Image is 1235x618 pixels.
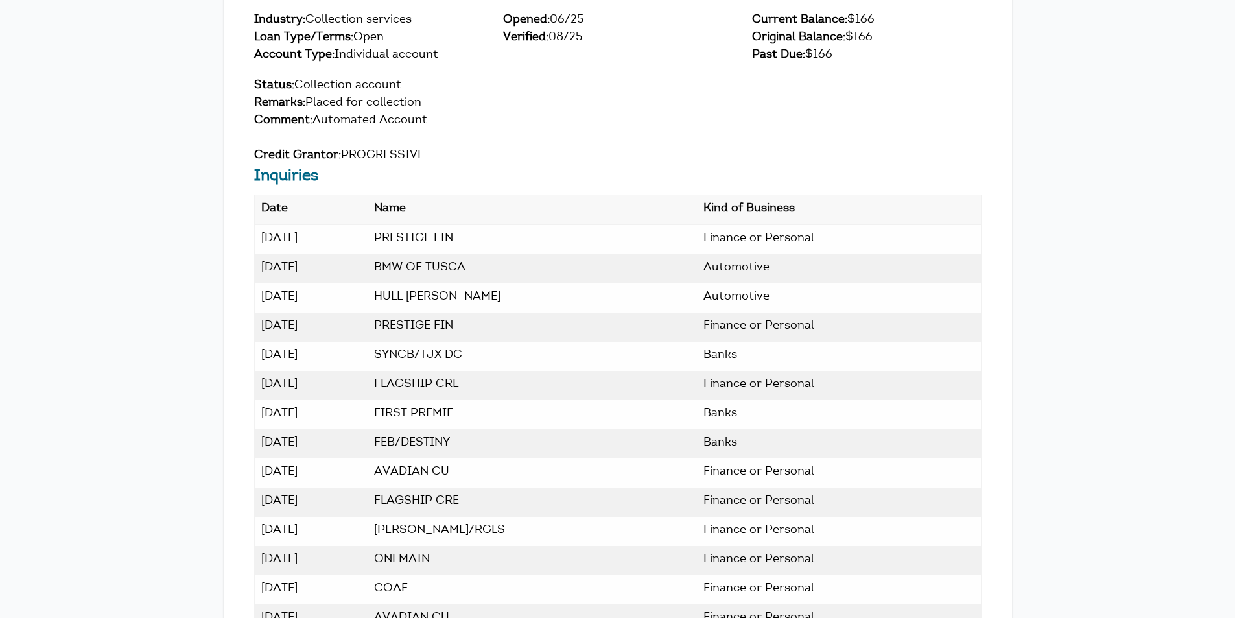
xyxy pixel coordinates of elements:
span: Status: [254,80,294,91]
th: Name [368,195,697,225]
span: Credit Grantor: [254,150,341,161]
td: Kind of Business [697,575,981,604]
div: $166 [752,47,982,64]
span: Industry: [254,14,305,26]
span: Verified: [503,32,548,43]
div: Automated Account [254,112,982,147]
div: Collection account [254,77,982,95]
td: Kind of Business [697,283,981,313]
div: Collection services [254,12,484,29]
td: Kind of Business [697,342,981,371]
td: Date [254,371,368,400]
td: Date [254,458,368,488]
td: Date [254,488,368,517]
td: Name [368,429,697,458]
td: Name [368,488,697,517]
div: 08/25 [503,29,733,47]
td: Date [254,313,368,342]
div: $166 [752,29,982,47]
td: Kind of Business [697,254,981,283]
td: Name [368,254,697,283]
span: Remarks: [254,97,305,109]
span: Account Type: [254,49,335,61]
td: Date [254,517,368,546]
div: Placed for collection [254,95,982,112]
span: Comment: [254,115,312,126]
span: Opened: [503,14,550,26]
td: Kind of Business [697,313,981,342]
td: Name [368,546,697,575]
td: Name [368,313,697,342]
td: Name [368,371,697,400]
td: Date [254,342,368,371]
div: $166 [752,12,982,29]
div: Individual account [254,47,484,64]
td: Name [368,225,697,255]
td: Name [368,458,697,488]
td: Name [368,342,697,371]
div: PROGRESSIVE [254,147,982,165]
td: Name [368,575,697,604]
th: Kind of Business [697,195,981,225]
td: Date [254,400,368,429]
th: Date [254,195,368,225]
td: Kind of Business [697,488,981,517]
td: Kind of Business [697,517,981,546]
td: Kind of Business [697,400,981,429]
td: Kind of Business [697,225,981,255]
td: Name [368,517,697,546]
td: Date [254,575,368,604]
span: Past Due: [752,49,805,61]
td: Date [254,225,368,255]
td: Date [254,283,368,313]
td: Kind of Business [697,458,981,488]
td: Kind of Business [697,371,981,400]
td: Date [254,429,368,458]
div: 06/25 [503,12,733,29]
span: Current Balance: [752,14,847,26]
td: Kind of Business [697,546,981,575]
span: Original Balance: [752,32,845,43]
td: Name [368,283,697,313]
td: Date [254,546,368,575]
h3: Inquiries [254,165,982,188]
td: Kind of Business [697,429,981,458]
td: Name [368,400,697,429]
td: Date [254,254,368,283]
span: Loan Type/Terms: [254,32,353,43]
div: Open [254,29,484,47]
